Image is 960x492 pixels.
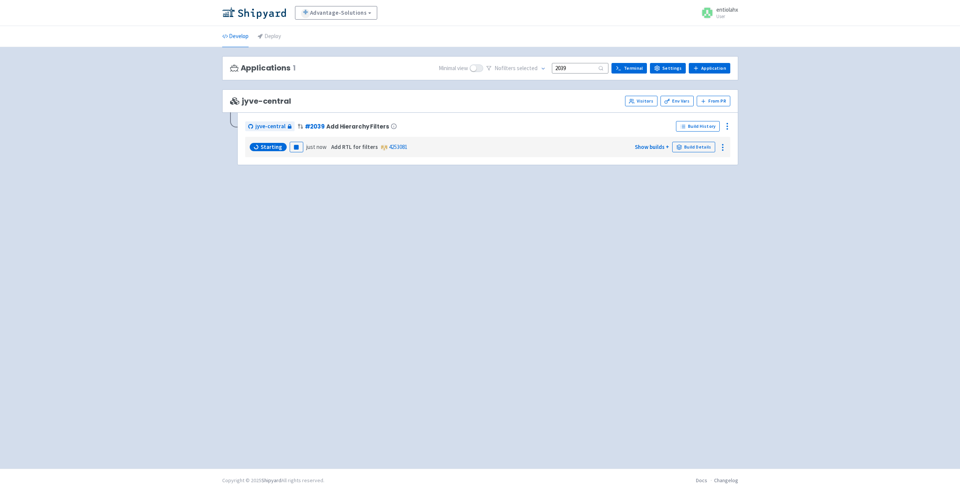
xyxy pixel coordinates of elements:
span: jyve-central [255,122,286,131]
a: Deploy [258,26,281,47]
a: Settings [650,63,686,74]
button: Pause [290,142,303,152]
time: just now [306,143,327,150]
span: Minimal view [439,64,468,73]
a: Shipyard [261,477,281,484]
button: From PR [697,96,730,106]
a: Show builds + [635,143,669,150]
span: selected [517,64,538,72]
small: User [716,14,738,19]
img: Shipyard logo [222,7,286,19]
a: Develop [222,26,249,47]
a: Build Details [672,142,715,152]
a: Application [689,63,730,74]
a: Docs [696,477,707,484]
span: No filter s [495,64,538,73]
a: Advantage-Solutions [295,6,378,20]
div: Copyright © 2025 All rights reserved. [222,477,324,484]
h3: Applications [230,64,296,72]
a: Env Vars [660,96,694,106]
a: Changelog [714,477,738,484]
span: entiolahx [716,6,738,13]
a: Terminal [611,63,647,74]
span: Starting [261,143,282,151]
strong: Add RTL for filters [331,143,378,150]
span: 1 [293,64,296,72]
a: entiolahx User [697,7,738,19]
input: Search... [552,63,608,73]
a: 4253081 [389,143,407,150]
span: Add Hierarchy Filters [326,123,389,130]
a: Build History [676,121,720,132]
a: Visitors [625,96,657,106]
a: #2039 [305,123,325,130]
a: jyve-central [245,121,295,132]
span: jyve-central [230,97,291,106]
